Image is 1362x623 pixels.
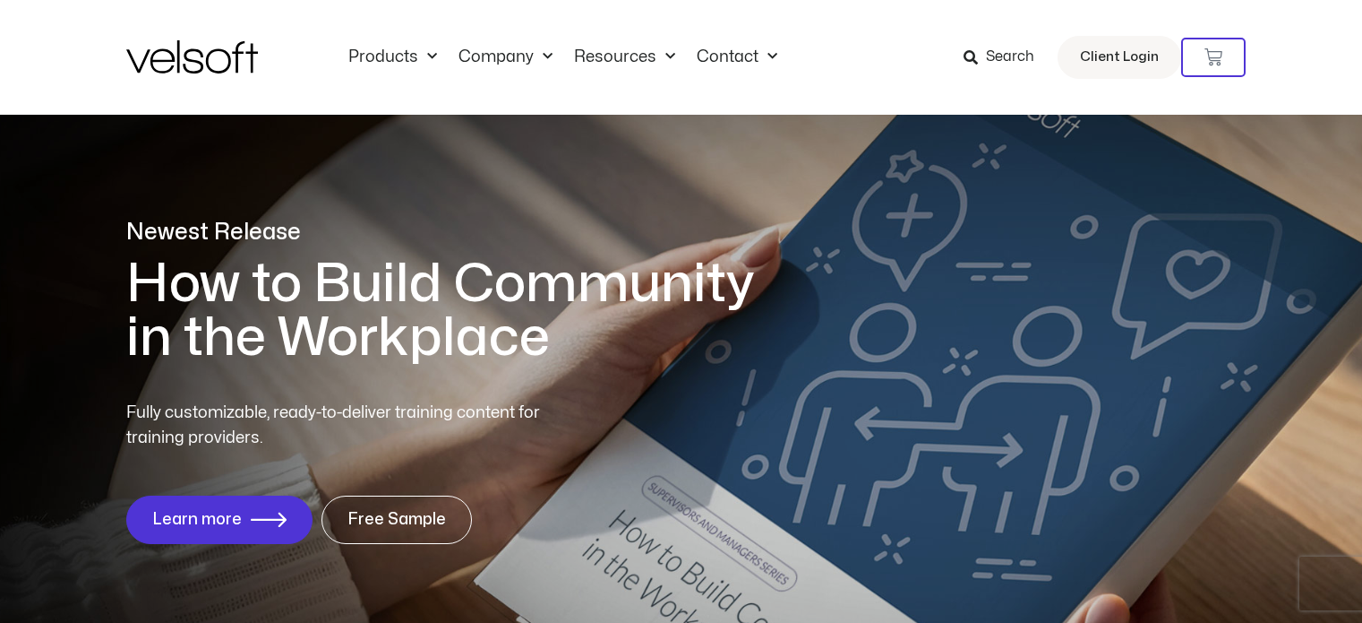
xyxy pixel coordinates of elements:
span: Search [986,46,1034,69]
a: Free Sample [321,496,472,544]
p: Newest Release [126,217,780,248]
span: Free Sample [347,511,446,529]
h1: How to Build Community in the Workplace [126,257,780,365]
a: ResourcesMenu Toggle [563,48,686,67]
a: CompanyMenu Toggle [448,48,563,67]
a: Client Login [1058,36,1181,79]
a: ContactMenu Toggle [686,48,788,67]
span: Learn more [152,511,242,529]
a: ProductsMenu Toggle [338,48,448,67]
nav: Menu [338,48,788,67]
p: Fully customizable, ready-to-deliver training content for training providers. [126,401,572,451]
img: Velsoft Training Materials [126,40,258,74]
a: Search [964,42,1047,73]
a: Learn more [126,496,313,544]
span: Client Login [1080,46,1159,69]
